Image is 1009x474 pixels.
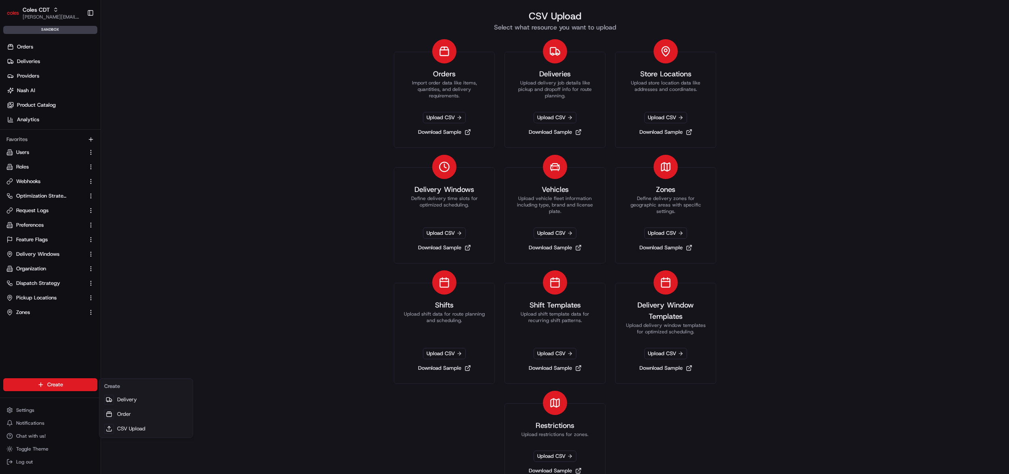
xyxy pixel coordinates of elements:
span: Delivery Windows [16,251,59,258]
span: Providers [17,72,39,80]
h3: Restrictions [536,420,574,431]
span: Organization [16,265,46,272]
h1: CSV Upload [384,10,726,23]
span: Feature Flags [16,236,48,243]
h3: Delivery Windows [414,184,474,195]
a: Download Sample [415,126,474,138]
span: Create [47,381,63,388]
span: Log out [16,459,33,465]
span: Pickup Locations [16,294,57,301]
a: Download Sample [526,126,585,138]
a: 📗Knowledge Base [5,114,65,129]
span: Upload CSV [644,228,687,239]
span: Upload CSV [644,112,687,123]
button: Start new chat [137,80,147,89]
span: Preferences [16,221,44,229]
div: 💻 [68,118,75,124]
p: Upload shift template data for recurring shift patterns. [515,311,595,335]
h3: Vehicles [542,184,569,195]
span: Users [16,149,29,156]
a: CSV Upload [101,421,191,436]
input: Clear [21,52,133,61]
span: Chat with us! [16,433,46,439]
span: Upload CSV [534,348,576,359]
span: Knowledge Base [16,117,62,125]
span: Upload CSV [534,112,576,123]
a: Download Sample [526,242,585,253]
span: Upload CSV [423,228,466,239]
span: Toggle Theme [16,446,48,452]
span: Deliveries [17,58,40,65]
p: Define delivery zones for geographic areas with specific settings. [625,195,706,215]
a: Delivery [101,392,191,407]
p: Upload delivery window templates for optimized scheduling. [625,322,706,335]
p: Upload store location data like addresses and coordinates. [625,80,706,99]
div: sandbox [3,26,97,34]
img: Coles CDT [6,6,19,19]
h3: Deliveries [539,68,571,80]
a: Download Sample [415,362,474,374]
a: Download Sample [636,126,696,138]
span: Nash AI [17,87,35,94]
span: Upload CSV [423,112,466,123]
span: Upload CSV [534,228,576,239]
a: Order [101,407,191,421]
a: Download Sample [636,362,696,374]
span: Request Logs [16,207,48,214]
span: Upload CSV [644,348,687,359]
div: Create [101,380,191,392]
span: API Documentation [76,117,130,125]
h3: Orders [433,68,456,80]
h3: Shifts [435,299,454,311]
span: Orders [17,43,33,51]
span: [PERSON_NAME][EMAIL_ADDRESS][DOMAIN_NAME] [23,14,80,20]
p: Welcome 👋 [8,32,147,45]
p: Define delivery time slots for optimized scheduling. [404,195,485,215]
span: Product Catalog [17,101,56,109]
span: Zones [16,309,30,316]
a: Download Sample [415,242,474,253]
p: Import order data like items, quantities, and delivery requirements. [404,80,485,99]
div: Start new chat [27,77,132,85]
a: Powered byPylon [57,137,98,143]
h3: Store Locations [640,68,692,80]
span: Upload CSV [534,451,576,462]
span: Optimization Strategy [16,192,67,200]
img: Nash [8,8,24,24]
span: Roles [16,163,29,171]
span: Webhooks [16,178,40,185]
a: Download Sample [636,242,696,253]
h3: Shift Templates [530,299,581,311]
span: Settings [16,407,34,413]
h2: Select what resource you want to upload [384,23,726,32]
p: Upload shift data for route planning and scheduling. [404,311,485,335]
p: Upload delivery job details like pickup and dropoff info for route planning. [515,80,595,99]
div: Favorites [3,133,97,146]
span: Pylon [80,137,98,143]
a: 💻API Documentation [65,114,133,129]
span: Analytics [17,116,39,123]
span: Upload CSV [423,348,466,359]
div: 📗 [8,118,15,124]
h3: Delivery Window Templates [625,299,706,322]
span: Coles CDT [23,6,50,14]
h3: Zones [656,184,675,195]
p: Upload vehicle fleet information including type, brand and license plate. [515,195,595,215]
img: 1736555255976-a54dd68f-1ca7-489b-9aae-adbdc363a1c4 [8,77,23,92]
a: Download Sample [526,362,585,374]
div: We're available if you need us! [27,85,102,92]
p: Upload restrictions for zones. [521,431,589,438]
span: Dispatch Strategy [16,280,60,287]
span: Notifications [16,420,44,426]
